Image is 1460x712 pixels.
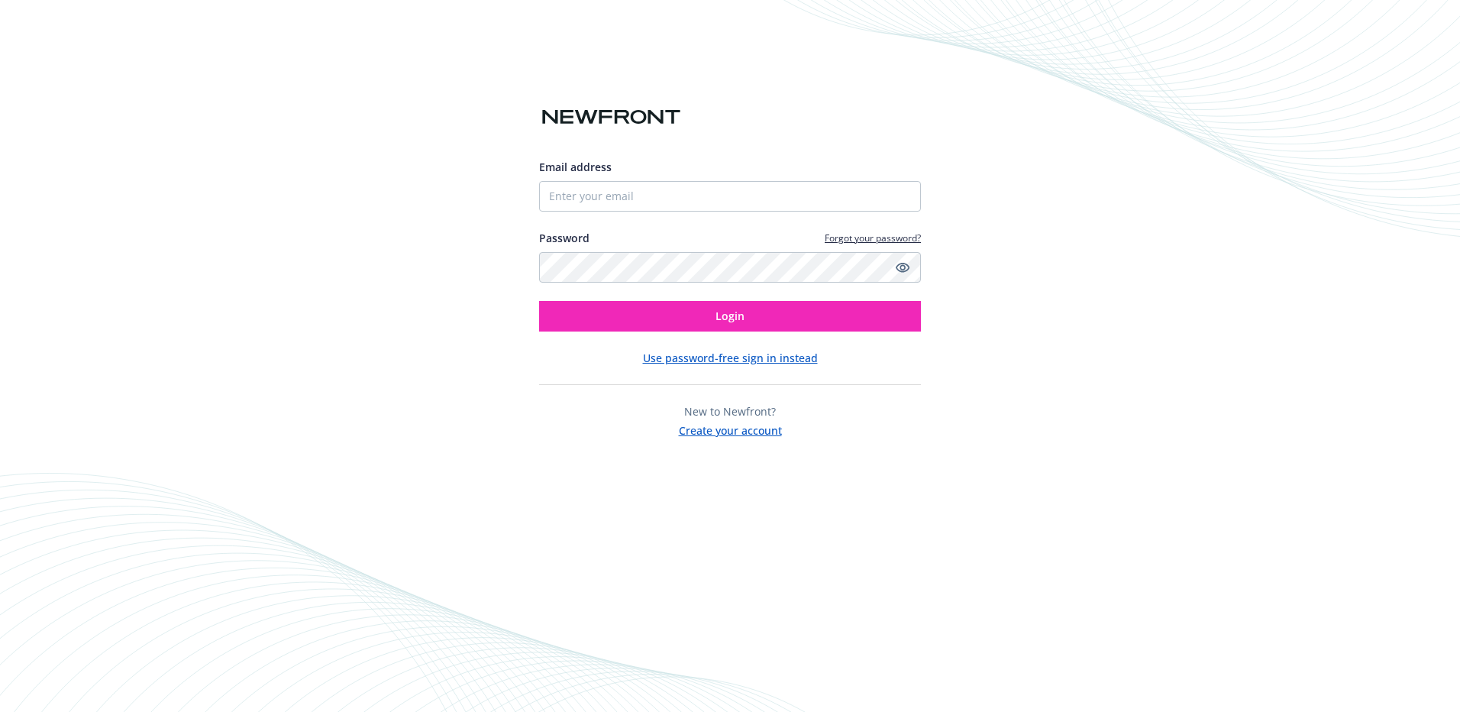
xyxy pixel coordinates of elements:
input: Enter your email [539,181,921,212]
button: Login [539,301,921,332]
label: Password [539,230,589,246]
span: New to Newfront? [684,404,776,419]
a: Show password [893,258,912,277]
span: Login [715,309,745,323]
span: Email address [539,160,612,174]
img: Newfront logo [539,104,683,131]
a: Forgot your password? [825,231,921,244]
button: Use password-free sign in instead [643,350,818,366]
input: Enter your password [539,252,921,283]
button: Create your account [679,419,782,439]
